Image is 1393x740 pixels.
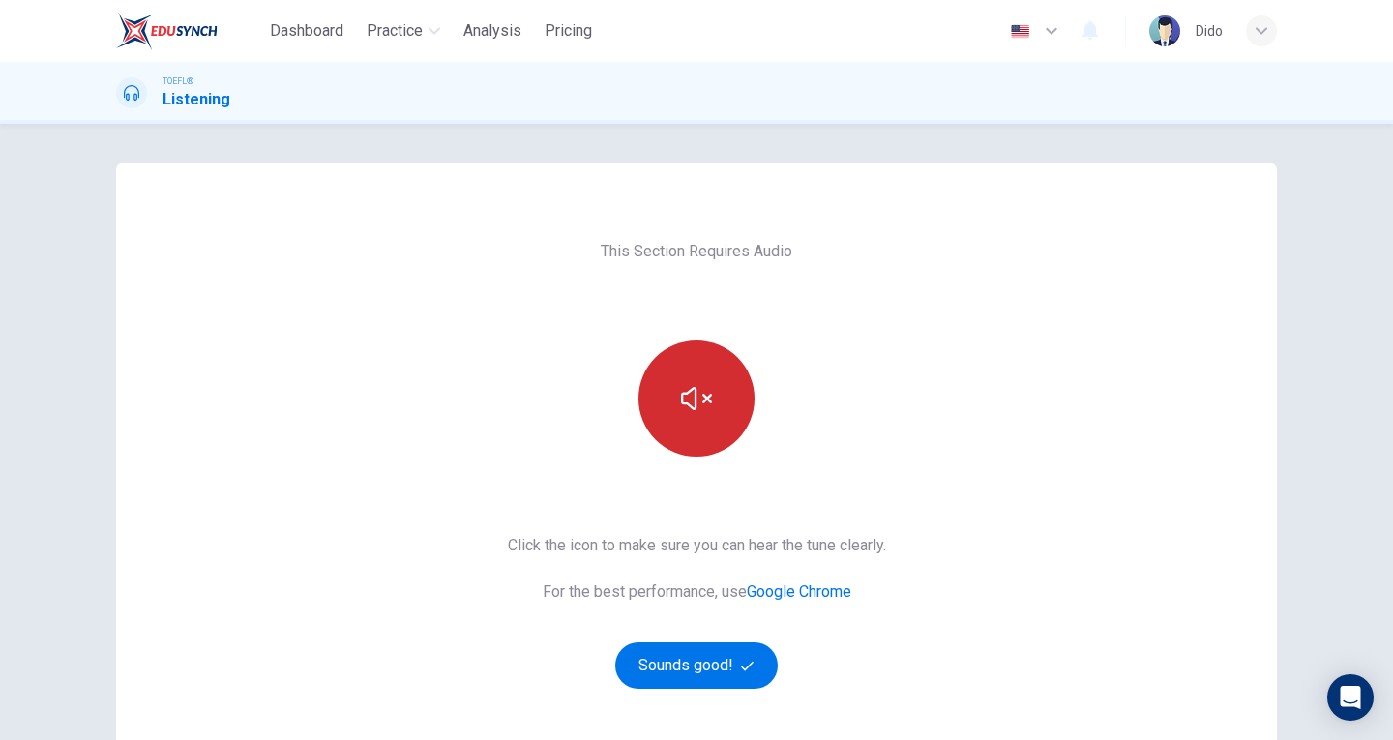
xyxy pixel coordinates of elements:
h1: Listening [163,88,230,111]
button: Sounds good! [615,642,778,689]
button: Dashboard [262,14,351,48]
span: This Section Requires Audio [601,240,792,263]
button: Pricing [537,14,600,48]
span: For the best performance, use [508,580,886,604]
span: TOEFL® [163,74,193,88]
span: Practice [367,19,423,43]
span: Click the icon to make sure you can hear the tune clearly. [508,534,886,557]
div: Dido [1196,19,1223,43]
div: Open Intercom Messenger [1327,674,1374,721]
span: Pricing [545,19,592,43]
img: Profile picture [1149,15,1180,46]
span: Dashboard [270,19,343,43]
img: en [1008,24,1032,39]
a: Google Chrome [747,582,851,601]
button: Practice [359,14,448,48]
span: Analysis [463,19,521,43]
button: Analysis [456,14,529,48]
a: EduSynch logo [116,12,262,50]
img: EduSynch logo [116,12,218,50]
